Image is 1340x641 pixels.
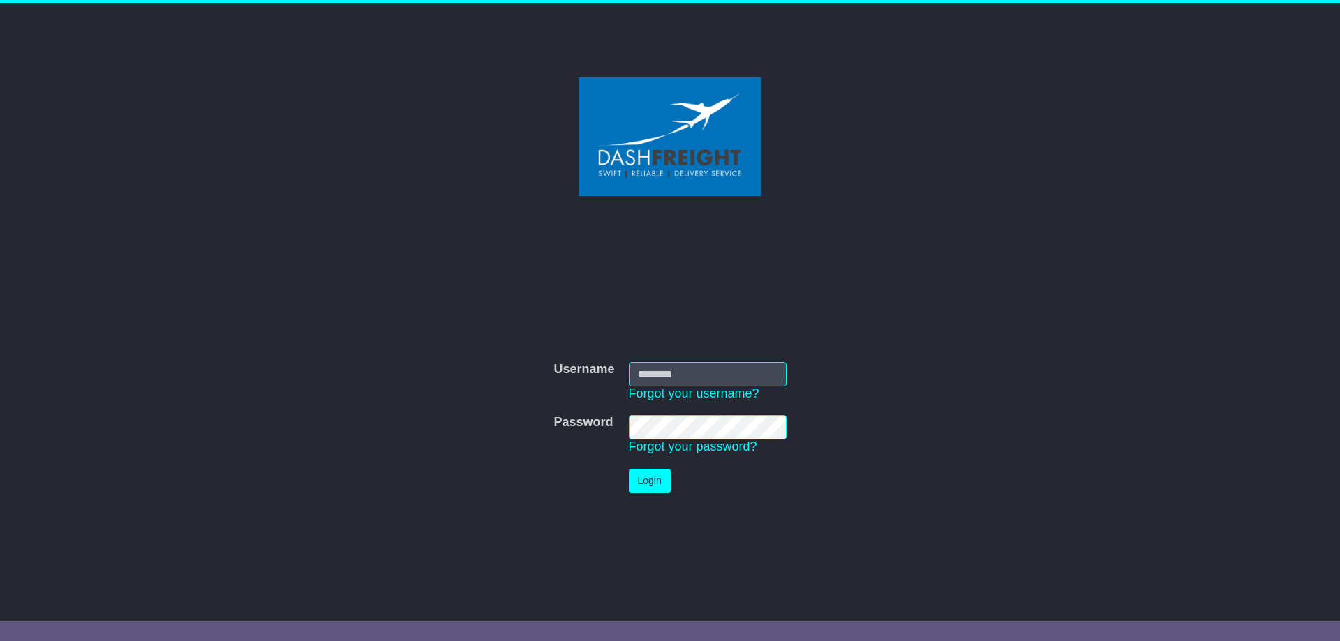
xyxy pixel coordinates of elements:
label: Password [553,415,613,430]
a: Forgot your username? [629,386,759,400]
button: Login [629,469,671,493]
a: Forgot your password? [629,439,757,453]
label: Username [553,362,614,377]
img: Dash Freight [579,77,761,196]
